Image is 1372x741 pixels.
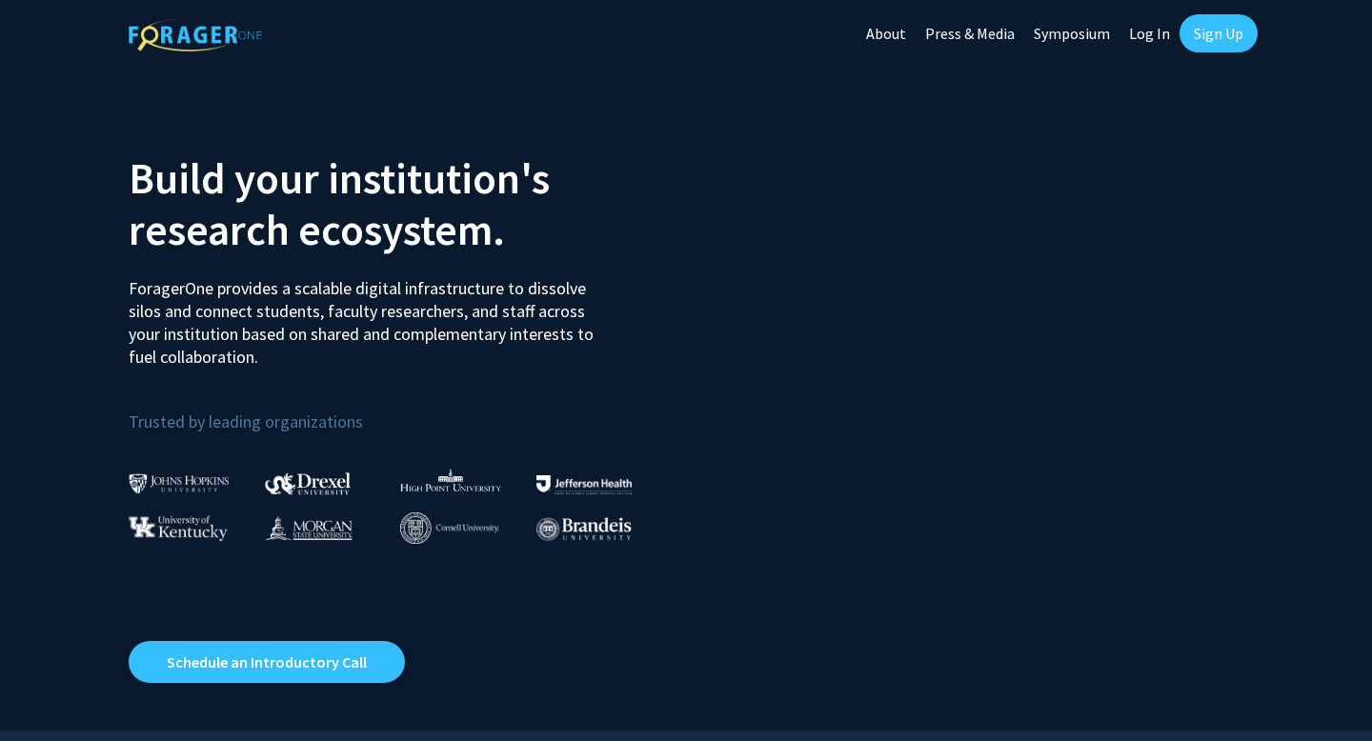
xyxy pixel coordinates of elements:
[1180,14,1258,52] a: Sign Up
[129,641,405,683] a: Opens in a new tab
[129,515,228,541] img: University of Kentucky
[129,152,672,255] h2: Build your institution's research ecosystem.
[400,512,499,544] img: Cornell University
[265,515,353,540] img: Morgan State University
[129,473,230,493] img: Johns Hopkins University
[265,472,351,494] img: Drexel University
[536,517,632,541] img: Brandeis University
[400,469,501,491] img: High Point University
[129,263,607,369] p: ForagerOne provides a scalable digital infrastructure to dissolve silos and connect students, fac...
[129,384,672,436] p: Trusted by leading organizations
[536,475,632,493] img: Thomas Jefferson University
[129,18,262,51] img: ForagerOne Logo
